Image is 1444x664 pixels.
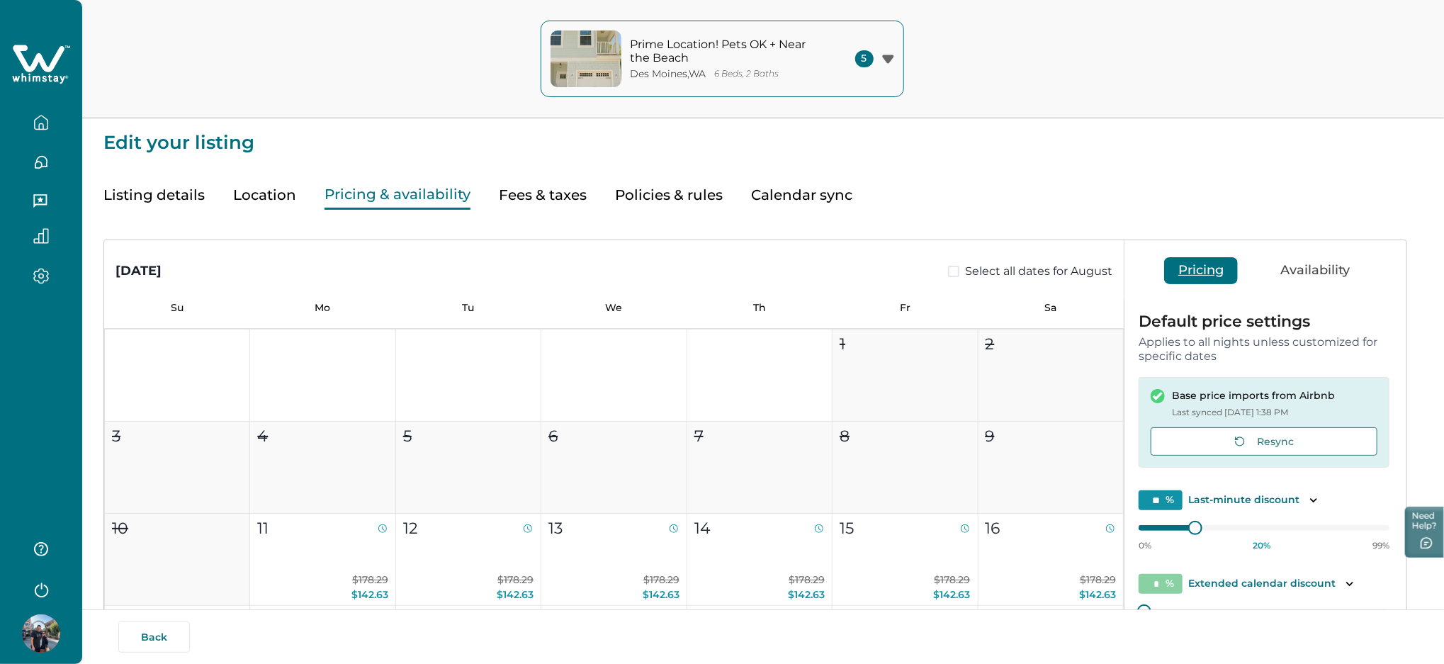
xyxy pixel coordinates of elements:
span: $178.29 [789,573,825,586]
button: Toggle description [1305,492,1322,509]
img: Whimstay Host [22,614,60,653]
p: Last synced [DATE] 1:38 PM [1172,405,1335,420]
p: 15 [840,517,854,540]
p: Sa [978,302,1124,314]
p: 6 Beds, 2 Baths [715,69,779,79]
span: $178.29 [935,573,971,586]
p: 0% [1139,540,1151,551]
p: 14 [694,517,711,540]
button: property-coverPrime Location! Pets OK + Near the BeachDes Moines,WA6 Beds, 2 Baths5 [541,21,904,97]
p: Su [104,302,250,314]
div: [DATE] [115,261,162,281]
p: 12 [403,517,418,540]
button: Policies & rules [615,181,723,210]
p: Prime Location! Pets OK + Near the Beach [631,38,822,65]
p: Applies to all nights unless customized for specific dates [1139,335,1389,363]
button: Listing details [103,181,205,210]
span: 5 [855,50,874,67]
span: $142.63 [1079,588,1116,601]
button: 14$178.29$142.63 [687,514,833,606]
button: Toggle description [1341,575,1358,592]
span: $178.29 [643,573,679,586]
span: $142.63 [351,588,388,601]
button: Calendar sync [751,181,852,210]
button: Pricing & availability [325,181,470,210]
p: 99% [1372,540,1389,551]
button: 11$178.29$142.63 [250,514,395,606]
button: Resync [1151,427,1377,456]
button: 12$178.29$142.63 [396,514,541,606]
button: 16$178.29$142.63 [978,514,1124,606]
p: Tu [395,302,541,314]
span: $142.63 [934,588,971,601]
p: Default price settings [1139,314,1389,330]
p: Des Moines , WA [631,68,706,80]
p: 16 [986,517,1000,540]
p: Base price imports from Airbnb [1172,389,1335,403]
span: $142.63 [788,588,825,601]
p: Fr [833,302,978,314]
button: 15$178.29$142.63 [833,514,978,606]
span: $178.29 [1080,573,1116,586]
span: $178.29 [352,573,388,586]
button: 13$178.29$142.63 [541,514,687,606]
p: We [541,302,687,314]
span: $142.63 [643,588,679,601]
button: Location [233,181,296,210]
p: 13 [548,517,563,540]
span: $142.63 [497,588,534,601]
p: Extended calendar discount [1188,577,1336,591]
span: $178.29 [497,573,534,586]
p: Edit your listing [103,118,1423,152]
button: Fees & taxes [499,181,587,210]
button: Pricing [1164,257,1238,284]
p: 20 % [1253,540,1271,551]
p: Last-minute discount [1188,493,1299,507]
p: Mo [250,302,396,314]
button: Back [118,621,190,653]
button: Availability [1266,257,1364,284]
img: property-cover [551,30,621,87]
p: Th [687,302,833,314]
span: Select all dates for August [965,263,1112,280]
p: 11 [257,517,269,540]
